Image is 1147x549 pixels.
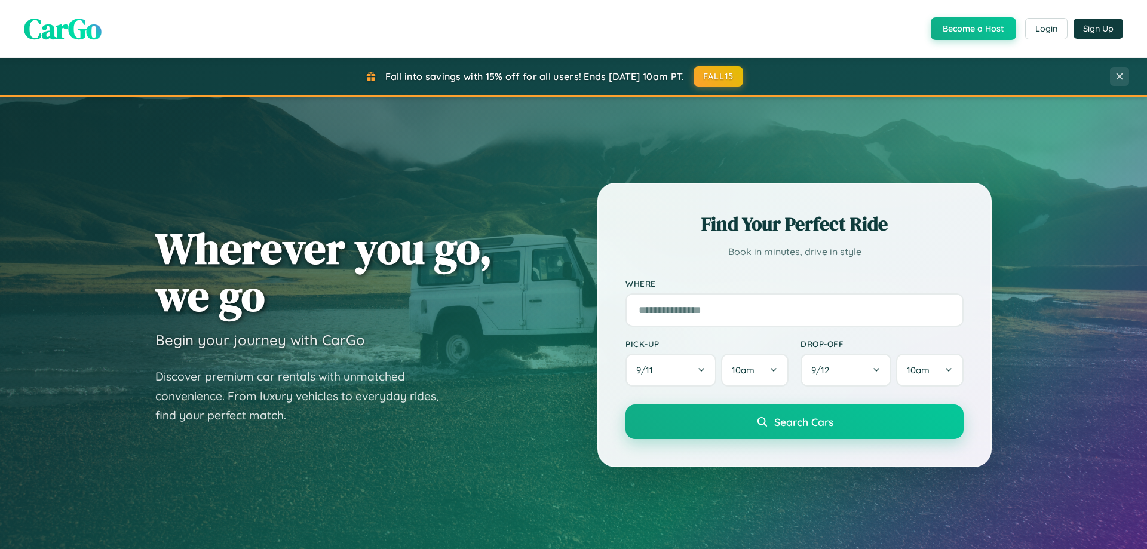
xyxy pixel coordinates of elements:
[625,339,789,349] label: Pick-up
[694,66,744,87] button: FALL15
[625,354,716,387] button: 9/11
[732,364,755,376] span: 10am
[801,354,891,387] button: 9/12
[896,354,964,387] button: 10am
[811,364,835,376] span: 9 / 12
[907,364,930,376] span: 10am
[155,225,492,319] h1: Wherever you go, we go
[1025,18,1068,39] button: Login
[625,404,964,439] button: Search Cars
[625,278,964,289] label: Where
[155,331,365,349] h3: Begin your journey with CarGo
[625,211,964,237] h2: Find Your Perfect Ride
[625,243,964,260] p: Book in minutes, drive in style
[24,9,102,48] span: CarGo
[155,367,454,425] p: Discover premium car rentals with unmatched convenience. From luxury vehicles to everyday rides, ...
[774,415,833,428] span: Search Cars
[721,354,789,387] button: 10am
[385,70,685,82] span: Fall into savings with 15% off for all users! Ends [DATE] 10am PT.
[931,17,1016,40] button: Become a Host
[801,339,964,349] label: Drop-off
[636,364,659,376] span: 9 / 11
[1074,19,1123,39] button: Sign Up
